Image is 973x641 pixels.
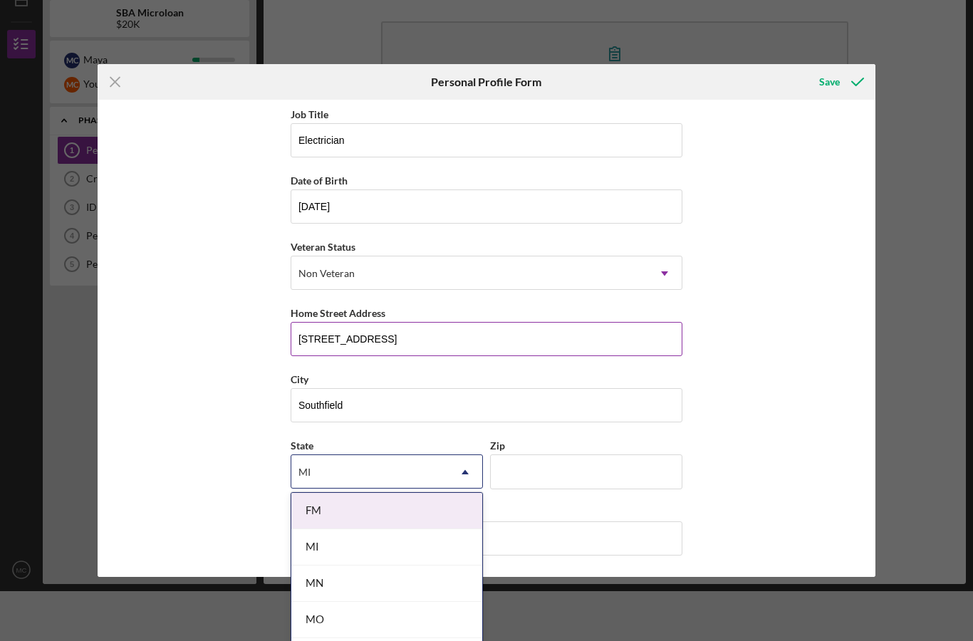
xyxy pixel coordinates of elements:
button: Save [805,68,875,96]
div: MI [291,529,482,566]
h6: Personal Profile Form [431,75,541,88]
label: Job Title [291,108,328,120]
div: Save [819,68,840,96]
label: Home Street Address [291,307,385,319]
div: MN [291,566,482,602]
div: MO [291,602,482,638]
label: Zip [490,439,505,452]
div: FM [291,493,482,529]
label: Date of Birth [291,174,348,187]
label: City [291,373,308,385]
div: Non Veteran [298,268,355,279]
